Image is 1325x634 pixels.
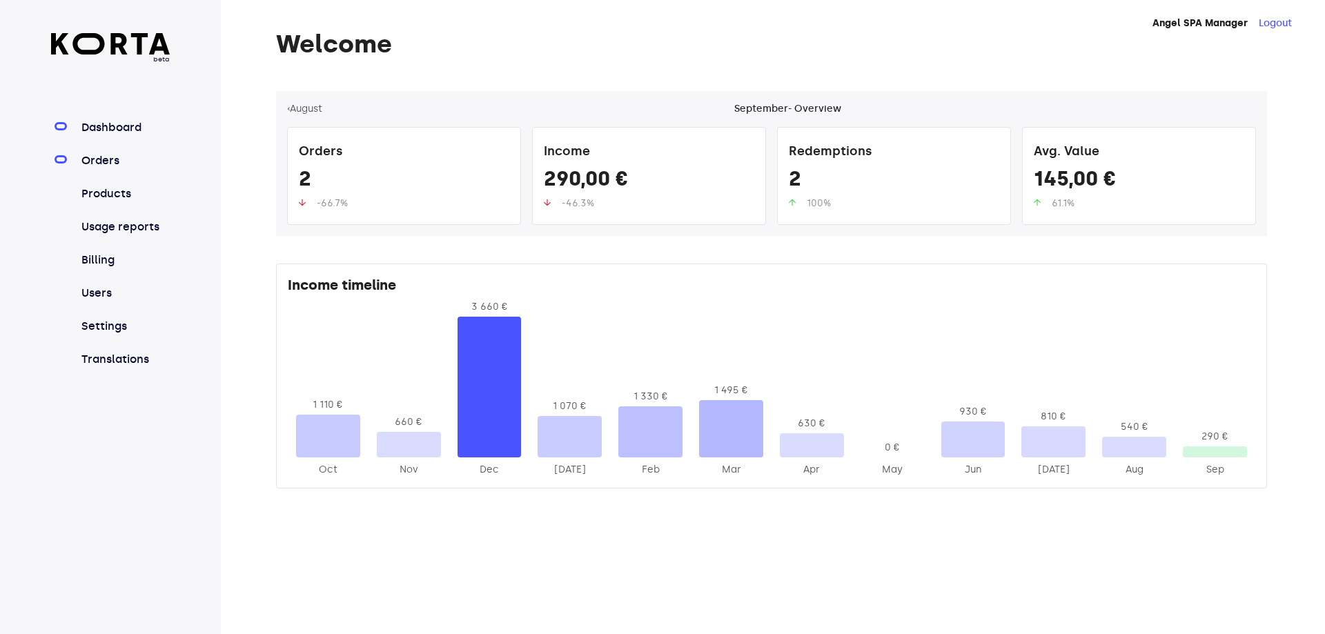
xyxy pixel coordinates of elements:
div: 2025-Mar [699,463,763,477]
a: beta [51,33,170,64]
a: Orders [79,152,170,169]
div: 660 € [377,415,441,429]
span: -66.7% [317,197,348,209]
div: 2025-Apr [780,463,844,477]
button: ‹August [287,102,322,116]
div: 2025-Jan [538,463,602,477]
span: 100% [807,197,831,209]
div: September - Overview [734,102,841,116]
div: 2 [299,166,509,197]
div: Income [544,139,754,166]
div: 290 € [1183,430,1247,444]
div: 290,00 € [544,166,754,197]
a: Users [79,285,170,301]
a: Translations [79,351,170,368]
div: 2025-Aug [1102,463,1166,477]
div: 810 € [1021,410,1086,424]
div: 2024-Dec [458,463,522,477]
div: Redemptions [789,139,999,166]
div: 3 660 € [458,300,522,314]
a: Settings [79,318,170,335]
a: Dashboard [79,119,170,136]
img: up [1034,199,1041,206]
img: up [789,199,796,206]
button: Logout [1259,17,1292,30]
strong: Angel SPA Manager [1152,17,1248,29]
div: 1 330 € [618,390,683,404]
img: up [544,199,551,206]
img: up [299,199,306,206]
a: Billing [79,252,170,268]
div: 1 495 € [699,384,763,397]
div: 2025-Jul [1021,463,1086,477]
div: Orders [299,139,509,166]
img: Korta [51,33,170,55]
h1: Welcome [276,30,1267,58]
div: 1 110 € [296,398,360,412]
div: 2024-Oct [296,463,360,477]
div: 2025-Feb [618,463,683,477]
a: Products [79,186,170,202]
a: Usage reports [79,219,170,235]
div: 630 € [780,417,844,430]
div: 2024-Nov [377,463,441,477]
div: 540 € [1102,420,1166,434]
div: 2025-Jun [941,463,1005,477]
div: 0 € [861,441,925,455]
span: beta [51,55,170,64]
div: 145,00 € [1034,166,1244,197]
div: 2025-May [861,463,925,477]
span: 61.1% [1052,197,1074,209]
div: 930 € [941,405,1005,419]
div: 2025-Sep [1183,463,1247,477]
div: Avg. Value [1034,139,1244,166]
div: 1 070 € [538,399,602,413]
div: 2 [789,166,999,197]
div: Income timeline [288,275,1255,300]
span: -46.3% [562,197,594,209]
